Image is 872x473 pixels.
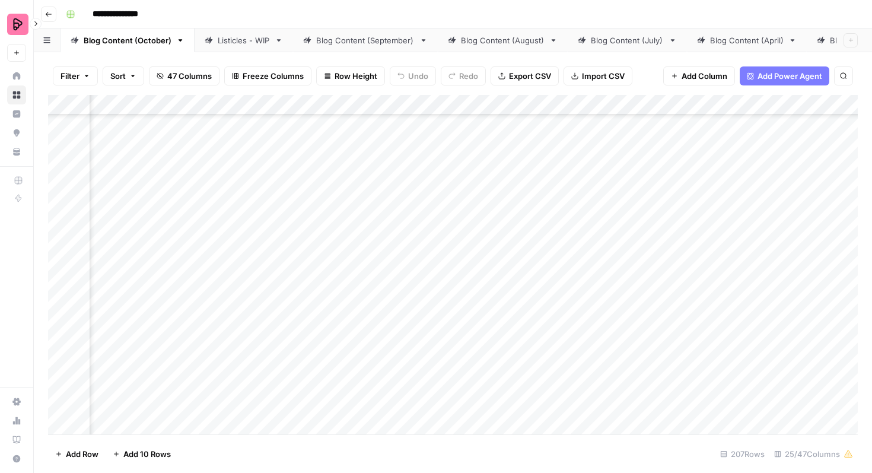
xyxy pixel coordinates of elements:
[7,14,28,35] img: Preply Logo
[582,70,625,82] span: Import CSV
[7,430,26,449] a: Learning Hub
[663,66,735,85] button: Add Column
[682,70,727,82] span: Add Column
[7,9,26,39] button: Workspace: Preply
[564,66,632,85] button: Import CSV
[123,448,171,460] span: Add 10 Rows
[335,70,377,82] span: Row Height
[438,28,568,52] a: Blog Content (August)
[53,66,98,85] button: Filter
[149,66,219,85] button: 47 Columns
[84,34,171,46] div: Blog Content (October)
[769,445,858,464] div: 25/47 Columns
[61,70,79,82] span: Filter
[110,70,126,82] span: Sort
[591,34,664,46] div: Blog Content (July)
[293,28,438,52] a: Blog Content (September)
[316,66,385,85] button: Row Height
[687,28,807,52] a: Blog Content (April)
[243,70,304,82] span: Freeze Columns
[167,70,212,82] span: 47 Columns
[7,392,26,411] a: Settings
[461,34,545,46] div: Blog Content (August)
[103,66,144,85] button: Sort
[316,34,415,46] div: Blog Content (September)
[715,445,769,464] div: 207 Rows
[48,445,106,464] button: Add Row
[509,70,551,82] span: Export CSV
[7,85,26,104] a: Browse
[218,34,270,46] div: Listicles - WIP
[195,28,293,52] a: Listicles - WIP
[491,66,559,85] button: Export CSV
[7,411,26,430] a: Usage
[408,70,428,82] span: Undo
[7,66,26,85] a: Home
[7,449,26,468] button: Help + Support
[568,28,687,52] a: Blog Content (July)
[758,70,822,82] span: Add Power Agent
[7,104,26,123] a: Insights
[441,66,486,85] button: Redo
[61,28,195,52] a: Blog Content (October)
[106,445,178,464] button: Add 10 Rows
[66,448,98,460] span: Add Row
[740,66,829,85] button: Add Power Agent
[710,34,784,46] div: Blog Content (April)
[7,123,26,142] a: Opportunities
[7,142,26,161] a: Your Data
[459,70,478,82] span: Redo
[390,66,436,85] button: Undo
[224,66,311,85] button: Freeze Columns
